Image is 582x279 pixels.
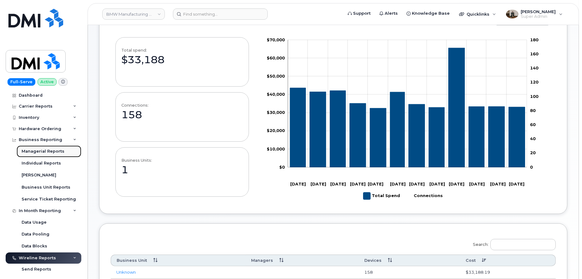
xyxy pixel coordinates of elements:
[343,7,375,20] a: Support
[530,94,539,99] tspan: 100
[405,190,443,202] g: Connections
[509,181,525,186] tspan: [DATE]
[116,270,136,275] a: Unknown
[390,181,406,186] tspan: [DATE]
[460,255,556,266] th: Cost: activate to sort column ascending
[267,55,285,60] tspan: $60,000
[530,37,539,42] tspan: 180
[530,136,536,141] tspan: 40
[267,146,285,151] tspan: $10,000
[121,103,149,108] div: Connections:
[267,110,285,115] tspan: $30,000
[121,163,128,177] div: 1
[311,181,326,186] tspan: [DATE]
[290,48,525,167] g: Total Spend
[267,92,285,97] g: $0
[530,65,539,70] tspan: 140
[469,181,485,186] tspan: [DATE]
[359,266,460,279] td: 158
[412,10,450,17] span: Knowledge Base
[267,110,285,115] g: $0
[490,181,506,186] tspan: [DATE]
[375,7,402,20] a: Alerts
[267,74,285,79] tspan: $50,000
[267,37,285,42] tspan: $70,000
[363,190,400,202] g: Total Spend
[353,10,371,17] span: Support
[121,108,142,122] div: 158
[267,37,285,42] g: $0
[121,48,147,53] div: Total spend:
[490,239,556,250] input: Search:
[530,150,536,155] tspan: 20
[469,235,556,252] label: Search:
[111,255,245,266] th: Business Unit: activate to sort column ascending
[455,8,500,20] div: Quicklinks
[267,128,285,133] g: $0
[291,181,306,186] tspan: [DATE]
[530,80,539,85] tspan: 120
[385,10,398,17] span: Alerts
[530,165,533,170] tspan: 0
[530,122,536,127] tspan: 60
[267,128,285,133] tspan: $20,000
[121,53,164,67] div: $33,188
[449,181,464,186] tspan: [DATE]
[506,10,519,18] img: User avatar
[530,108,536,113] tspan: 80
[368,181,384,186] tspan: [DATE]
[521,14,556,19] span: Super Admin
[267,37,539,202] g: Chart
[102,8,165,20] a: BMW Manufacturing Co LLC
[267,92,285,97] tspan: $40,000
[506,8,519,20] div: User avatar
[245,255,359,266] th: Managers: activate to sort column ascending
[279,165,285,170] tspan: $0
[467,12,489,17] span: Quicklinks
[267,55,285,60] g: $0
[330,181,346,186] tspan: [DATE]
[359,255,460,266] th: Devices: activate to sort column ascending
[267,146,285,151] g: $0
[460,266,556,279] td: $33,188.19
[350,181,366,186] tspan: [DATE]
[121,158,152,163] div: Business Units:
[363,190,443,202] g: Legend
[429,181,445,186] tspan: [DATE]
[409,181,425,186] tspan: [DATE]
[402,7,454,20] a: Knowledge Base
[521,9,556,14] span: [PERSON_NAME]
[555,252,577,274] iframe: Messenger Launcher
[530,51,539,56] tspan: 160
[502,8,567,20] div: Spencer Witter
[173,8,268,20] input: Find something...
[267,74,285,79] g: $0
